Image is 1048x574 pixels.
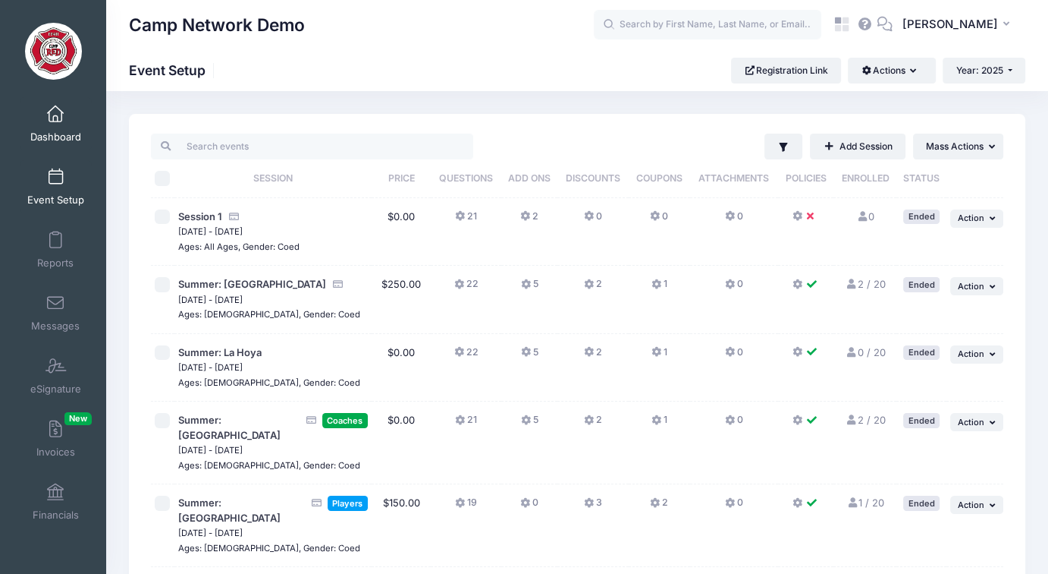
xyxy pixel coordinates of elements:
button: 22 [453,345,478,367]
small: [DATE] - [DATE] [178,226,243,237]
div: Ended [903,345,940,360]
th: Policies [778,159,834,198]
button: 0 [650,210,668,232]
span: Coaches [322,413,368,427]
span: eSignature [30,383,81,396]
span: Financials [33,509,79,522]
button: 3 [584,496,602,518]
button: 2 [584,345,602,367]
a: Dashboard [20,97,92,150]
a: Event Setup [20,160,92,213]
div: Ended [903,210,940,224]
i: Accepting Credit Card Payments [331,279,344,289]
button: 0 [725,210,743,232]
a: 0 / 20 [845,346,885,358]
small: [DATE] - [DATE] [178,295,243,305]
button: 0 [584,210,602,232]
span: Year: 2025 [956,65,1003,76]
span: Summer: [GEOGRAPHIC_DATA] [178,414,281,441]
span: Invoices [36,446,75,459]
small: Ages: [DEMOGRAPHIC_DATA], Gender: Coed [178,543,360,553]
span: Action [958,417,984,427]
th: Questions [431,159,500,198]
a: Reports [20,223,92,276]
button: 2 [584,277,602,299]
button: Action [950,210,1003,228]
button: 0 [725,277,743,299]
span: Session 1 [178,210,222,222]
button: 0 [520,496,538,518]
a: InvoicesNew [20,412,92,465]
img: Camp Network Demo [25,23,82,80]
button: 22 [453,277,478,299]
small: Ages: [DEMOGRAPHIC_DATA], Gender: Coed [178,460,360,471]
i: Accepting Credit Card Payments [227,212,240,222]
div: Ended [903,277,940,292]
button: Actions [848,58,935,84]
div: Ended [903,496,940,510]
span: Summer: [GEOGRAPHIC_DATA] [178,497,281,524]
span: Dashboard [30,131,81,143]
span: Event Setup [27,194,84,207]
span: Discounts [566,172,620,184]
button: 2 [584,413,602,435]
button: 0 [725,496,743,518]
span: Policies [786,172,827,184]
button: Action [950,277,1003,295]
th: Price [372,159,431,198]
h1: Event Setup [129,62,218,78]
button: 21 [455,413,477,435]
span: Summer: La Hoya [178,346,262,358]
button: [PERSON_NAME] [893,8,1025,43]
small: Ages: [DEMOGRAPHIC_DATA], Gender: Coed [178,377,360,388]
button: 1 [651,345,667,367]
button: Action [950,496,1003,514]
span: Questions [439,172,493,184]
button: Mass Actions [913,134,1003,159]
span: New [64,412,92,425]
td: $0.00 [372,402,431,484]
h1: Camp Network Demo [129,8,305,43]
button: 0 [725,345,743,367]
a: 1 / 20 [846,497,884,509]
span: Mass Actions [926,140,984,152]
span: Players [328,496,368,510]
th: Discounts [557,159,628,198]
span: Coupons [636,172,682,184]
span: Attachments [698,172,769,184]
th: Status [896,159,946,198]
span: Action [958,281,984,292]
button: 21 [455,210,477,232]
th: Session [174,159,371,198]
button: 1 [651,277,667,299]
th: Add Ons [501,159,558,198]
button: Year: 2025 [943,58,1025,84]
td: $0.00 [372,334,431,402]
button: 19 [455,496,477,518]
button: 5 [520,277,538,299]
i: Accepting Credit Card Payments [305,415,317,425]
button: Action [950,413,1003,431]
a: eSignature [20,349,92,402]
a: Messages [20,286,92,339]
button: 2 [520,210,538,232]
a: 0 [856,210,874,222]
small: [DATE] - [DATE] [178,445,243,456]
div: Ended [903,413,940,427]
button: Action [950,345,1003,364]
td: $150.00 [372,484,431,567]
span: Reports [37,257,74,270]
span: Add Ons [508,172,551,184]
input: Search events [151,134,473,159]
span: Messages [31,320,80,333]
button: 1 [651,413,667,435]
a: Add Session [810,134,905,159]
small: [DATE] - [DATE] [178,362,243,373]
button: 0 [725,413,743,435]
th: Enrolled [833,159,896,198]
span: Action [958,213,984,223]
a: Financials [20,475,92,528]
small: Ages: [DEMOGRAPHIC_DATA], Gender: Coed [178,309,360,320]
span: Action [958,348,984,359]
td: $250.00 [372,266,431,334]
